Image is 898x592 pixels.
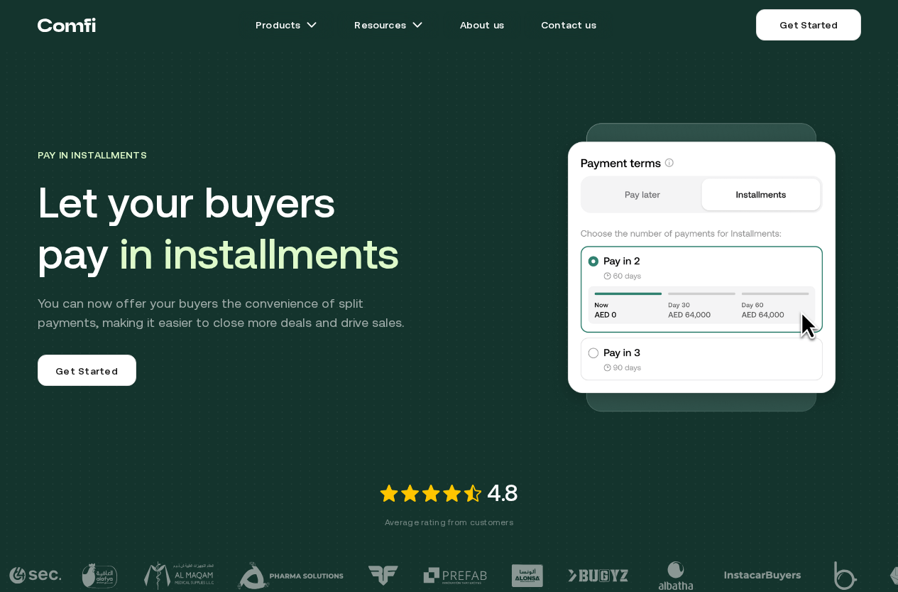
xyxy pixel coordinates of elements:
[824,561,867,590] img: logo-11
[443,11,521,39] a: About us
[337,11,439,39] a: Resourcesarrow icons
[380,485,481,502] img: Introducing installments
[78,563,121,588] img: logo-2
[119,229,400,278] span: in installments
[55,364,118,381] span: Get Started
[510,564,545,587] img: logo-7
[380,476,518,510] div: 4.8
[38,177,520,279] h1: Let your buyers pay
[542,107,860,425] img: Introducing installments
[524,11,613,39] a: Contact us
[38,294,424,332] p: You can now offer your buyers the convenience of split payments, making it easier to close more d...
[38,4,96,46] a: Return to the top of the Comfi home page
[412,19,423,31] img: arrow icons
[651,561,701,590] img: logo-9
[423,567,487,584] img: logo-6
[385,516,513,533] span: Average rating from customers
[756,9,860,41] a: Get Started
[143,561,214,590] img: logo-3
[38,355,136,386] a: Get Started
[306,19,317,31] img: arrow icons
[239,11,334,39] a: Productsarrow icons
[38,149,147,161] span: Pay in Installments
